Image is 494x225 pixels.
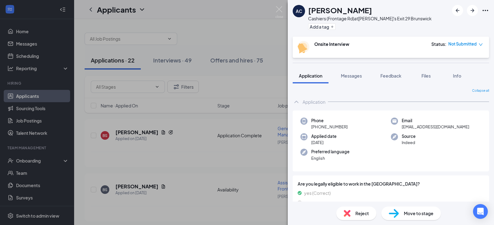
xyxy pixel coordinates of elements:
[454,7,461,14] svg: ArrowLeftNew
[308,23,336,30] button: PlusAdd a tag
[311,133,337,139] span: Applied date
[311,155,350,161] span: English
[469,7,476,14] svg: ArrowRight
[482,7,489,14] svg: Ellipses
[472,88,489,93] span: Collapse all
[303,99,325,105] div: Application
[452,5,463,16] button: ArrowLeftNew
[311,139,337,146] span: [DATE]
[355,210,369,217] span: Reject
[330,25,334,29] svg: Plus
[293,98,300,106] svg: ChevronUp
[311,149,350,155] span: Preferred language
[421,73,431,78] span: Files
[402,118,469,124] span: Email
[380,73,401,78] span: Feedback
[299,73,322,78] span: Application
[402,133,416,139] span: Source
[308,5,372,15] h1: [PERSON_NAME]
[308,15,432,22] div: Cashiers (Frontage Rd) at [PERSON_NAME]'s Exit 29 Brunswick
[448,41,477,47] span: Not Submitted
[479,42,483,47] span: down
[453,73,461,78] span: Info
[304,199,309,206] span: no
[296,8,302,14] div: AC
[473,204,488,219] div: Open Intercom Messenger
[404,210,433,217] span: Move to stage
[341,73,362,78] span: Messages
[402,124,469,130] span: [EMAIL_ADDRESS][DOMAIN_NAME]
[298,180,484,187] span: Are you legally eligible to work in the [GEOGRAPHIC_DATA]?
[467,5,478,16] button: ArrowRight
[431,41,446,47] div: Status :
[311,124,348,130] span: [PHONE_NUMBER]
[304,190,331,196] span: yes (Correct)
[314,41,349,47] b: Onsite Interview
[402,139,416,146] span: Indeed
[311,118,348,124] span: Phone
